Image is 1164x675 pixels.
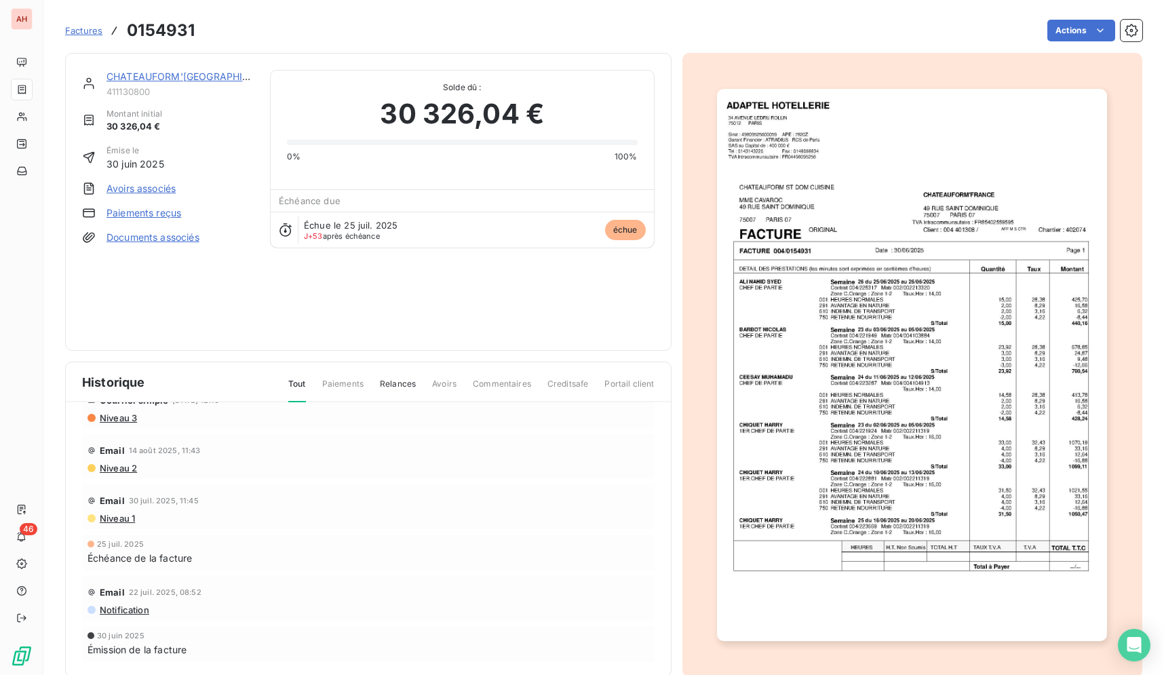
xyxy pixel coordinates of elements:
[1118,629,1150,661] div: Open Intercom Messenger
[106,86,254,97] span: 411130800
[322,378,364,401] span: Paiements
[605,220,646,240] span: échue
[129,497,199,505] span: 30 juil. 2025, 11:45
[106,71,282,82] a: CHATEAUFORM'[GEOGRAPHIC_DATA]
[98,604,149,615] span: Notification
[127,18,195,43] h3: 0154931
[98,513,135,524] span: Niveau 1
[1047,20,1115,41] button: Actions
[380,378,416,401] span: Relances
[279,195,341,206] span: Échéance due
[106,108,162,120] span: Montant initial
[97,632,144,640] span: 30 juin 2025
[106,206,181,220] a: Paiements reçus
[380,94,544,134] span: 30 326,04 €
[304,231,323,241] span: J+53
[287,81,637,94] span: Solde dû :
[129,588,201,596] span: 22 juil. 2025, 08:52
[100,445,125,456] span: Email
[129,446,201,455] span: 14 août 2025, 11:43
[288,378,306,402] span: Tout
[304,220,397,231] span: Échue le 25 juil. 2025
[717,89,1107,641] img: invoice_thumbnail
[473,378,531,401] span: Commentaires
[88,642,187,657] span: Émission de la facture
[287,151,300,163] span: 0%
[88,551,192,565] span: Échéance de la facture
[20,523,37,535] span: 46
[82,373,145,391] span: Historique
[106,120,162,134] span: 30 326,04 €
[11,8,33,30] div: AH
[98,463,137,474] span: Niveau 2
[65,24,102,37] a: Factures
[172,396,219,404] span: [DATE] 12:10
[547,378,589,401] span: Creditsafe
[97,540,144,548] span: 25 juil. 2025
[106,144,164,157] span: Émise le
[604,378,654,401] span: Portail client
[106,182,176,195] a: Avoirs associés
[65,25,102,36] span: Factures
[100,495,125,506] span: Email
[304,232,380,240] span: après échéance
[11,645,33,667] img: Logo LeanPay
[106,231,199,244] a: Documents associés
[98,412,137,423] span: Niveau 3
[100,587,125,598] span: Email
[106,157,164,171] span: 30 juin 2025
[615,151,638,163] span: 100%
[432,378,457,401] span: Avoirs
